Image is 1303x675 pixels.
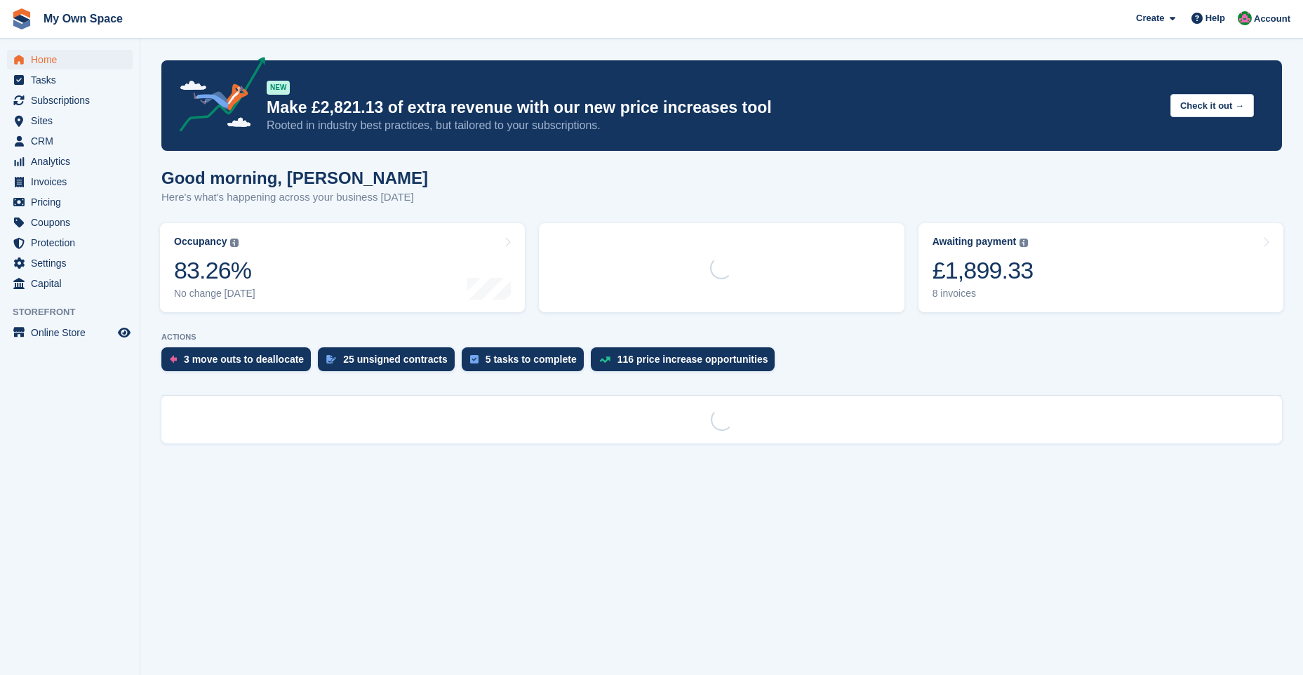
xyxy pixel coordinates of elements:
span: Sites [31,111,115,131]
span: CRM [31,131,115,151]
a: menu [7,233,133,253]
img: move_outs_to_deallocate_icon-f764333ba52eb49d3ac5e1228854f67142a1ed5810a6f6cc68b1a99e826820c5.svg [170,355,177,363]
img: price_increase_opportunities-93ffe204e8149a01c8c9dc8f82e8f89637d9d84a8eef4429ea346261dce0b2c0.svg [599,356,610,363]
div: Awaiting payment [933,236,1017,248]
a: My Own Space [38,7,128,30]
img: contract_signature_icon-13c848040528278c33f63329250d36e43548de30e8caae1d1a13099fd9432cc5.svg [326,355,336,363]
a: menu [7,172,133,192]
p: Rooted in industry best practices, but tailored to your subscriptions. [267,118,1159,133]
div: 25 unsigned contracts [343,354,448,365]
a: Preview store [116,324,133,341]
h1: Good morning, [PERSON_NAME] [161,168,428,187]
img: task-75834270c22a3079a89374b754ae025e5fb1db73e45f91037f5363f120a921f8.svg [470,355,479,363]
a: menu [7,152,133,171]
a: menu [7,131,133,151]
a: 5 tasks to complete [462,347,591,378]
img: stora-icon-8386f47178a22dfd0bd8f6a31ec36ba5ce8667c1dd55bd0f319d3a0aa187defe.svg [11,8,32,29]
img: Lucy Parry [1238,11,1252,25]
a: 25 unsigned contracts [318,347,462,378]
span: Protection [31,233,115,253]
span: Tasks [31,70,115,90]
button: Check it out → [1170,94,1254,117]
div: 5 tasks to complete [486,354,577,365]
span: Capital [31,274,115,293]
a: menu [7,192,133,212]
span: Create [1136,11,1164,25]
p: Make £2,821.13 of extra revenue with our new price increases tool [267,98,1159,118]
span: Pricing [31,192,115,212]
span: Account [1254,12,1290,26]
a: menu [7,70,133,90]
a: menu [7,323,133,342]
div: 83.26% [174,256,255,285]
img: icon-info-grey-7440780725fd019a000dd9b08b2336e03edf1995a4989e88bcd33f0948082b44.svg [1020,239,1028,247]
span: Help [1205,11,1225,25]
img: icon-info-grey-7440780725fd019a000dd9b08b2336e03edf1995a4989e88bcd33f0948082b44.svg [230,239,239,247]
span: Analytics [31,152,115,171]
a: menu [7,213,133,232]
span: Home [31,50,115,69]
img: price-adjustments-announcement-icon-8257ccfd72463d97f412b2fc003d46551f7dbcb40ab6d574587a9cd5c0d94... [168,57,266,137]
a: 116 price increase opportunities [591,347,782,378]
a: menu [7,50,133,69]
p: ACTIONS [161,333,1282,342]
div: NEW [267,81,290,95]
a: menu [7,274,133,293]
span: Online Store [31,323,115,342]
a: Occupancy 83.26% No change [DATE] [160,223,525,312]
span: Subscriptions [31,91,115,110]
div: 8 invoices [933,288,1034,300]
a: 3 move outs to deallocate [161,347,318,378]
div: 116 price increase opportunities [617,354,768,365]
span: Storefront [13,305,140,319]
div: 3 move outs to deallocate [184,354,304,365]
span: Coupons [31,213,115,232]
p: Here's what's happening across your business [DATE] [161,189,428,206]
span: Invoices [31,172,115,192]
a: menu [7,91,133,110]
span: Settings [31,253,115,273]
a: menu [7,253,133,273]
div: £1,899.33 [933,256,1034,285]
a: menu [7,111,133,131]
div: No change [DATE] [174,288,255,300]
a: Awaiting payment £1,899.33 8 invoices [918,223,1283,312]
div: Occupancy [174,236,227,248]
